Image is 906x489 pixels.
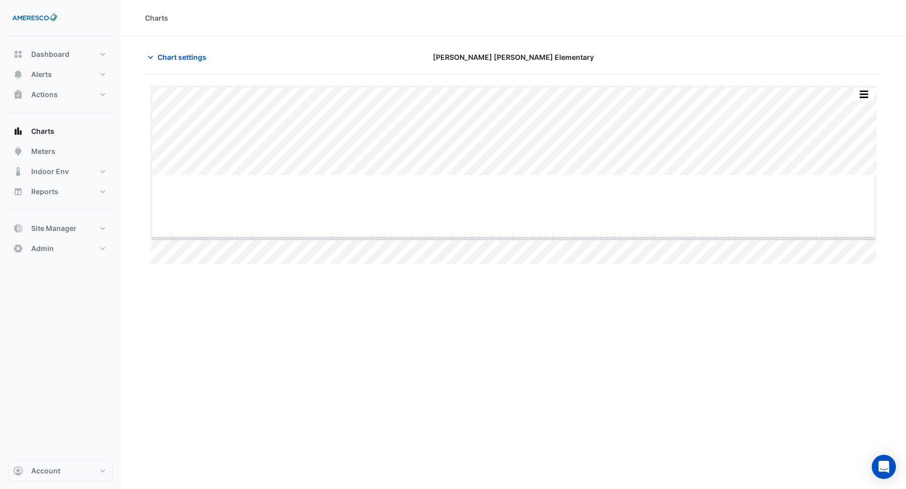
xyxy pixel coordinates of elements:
[13,243,23,254] app-icon: Admin
[31,126,54,136] span: Charts
[872,455,896,479] div: Open Intercom Messenger
[31,223,77,233] span: Site Manager
[13,223,23,233] app-icon: Site Manager
[31,90,58,100] span: Actions
[8,44,113,64] button: Dashboard
[13,126,23,136] app-icon: Charts
[31,466,60,476] span: Account
[13,90,23,100] app-icon: Actions
[31,167,69,177] span: Indoor Env
[145,48,213,66] button: Chart settings
[158,52,206,62] span: Chart settings
[854,88,874,101] button: More Options
[13,49,23,59] app-icon: Dashboard
[433,52,594,62] span: [PERSON_NAME] [PERSON_NAME] Elementary
[13,146,23,156] app-icon: Meters
[8,161,113,182] button: Indoor Env
[31,69,52,79] span: Alerts
[31,146,55,156] span: Meters
[8,141,113,161] button: Meters
[31,243,54,254] span: Admin
[13,187,23,197] app-icon: Reports
[13,167,23,177] app-icon: Indoor Env
[8,461,113,481] button: Account
[8,182,113,202] button: Reports
[8,85,113,105] button: Actions
[8,121,113,141] button: Charts
[145,13,168,23] div: Charts
[31,49,69,59] span: Dashboard
[8,238,113,259] button: Admin
[31,187,58,197] span: Reports
[13,69,23,79] app-icon: Alerts
[8,218,113,238] button: Site Manager
[12,8,57,28] img: Company Logo
[8,64,113,85] button: Alerts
